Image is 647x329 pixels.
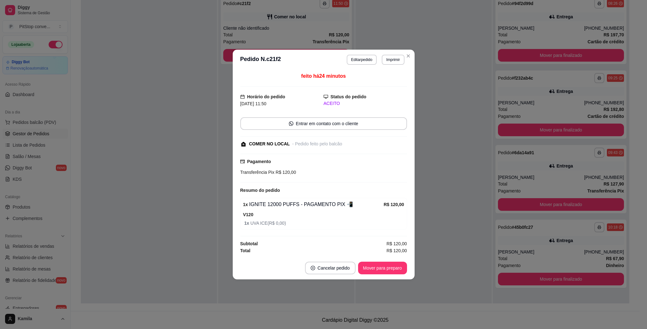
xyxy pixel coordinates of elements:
strong: Pagamento [247,159,271,164]
strong: Subtotal [240,241,258,246]
span: close-circle [311,266,315,270]
span: calendar [240,94,245,99]
div: ACEITO [324,100,407,107]
span: R$ 120,00 [386,247,407,254]
span: R$ 120,00 [386,240,407,247]
strong: 1 x [244,221,250,226]
strong: 1 x [243,202,248,207]
strong: Status do pedido [331,94,367,99]
strong: R$ 120,00 [384,202,404,207]
h3: Pedido N. c21f2 [240,55,281,65]
strong: V120 [243,212,254,217]
span: whats-app [289,121,293,126]
button: whats-appEntrar em contato com o cliente [240,117,407,130]
button: Editarpedido [347,55,377,65]
button: close-circleCancelar pedido [305,262,356,274]
span: UVA ICE ( R$ 0,00 ) [244,220,404,227]
div: COMER NO LOCAL [249,141,290,147]
button: Imprimir [382,55,404,65]
span: desktop [324,94,328,99]
div: - Pedido feito pelo balcão [292,141,342,147]
span: feito há 24 minutos [301,73,346,79]
button: Close [403,51,413,61]
div: IGNITE 12000 PUFFS - PAGAMENTO PIX 📲 [243,201,384,208]
strong: Resumo do pedido [240,188,280,193]
strong: Horário do pedido [247,94,285,99]
span: [DATE] 11:50 [240,101,267,106]
button: Mover para preparo [358,262,407,274]
span: Transferência Pix [240,170,274,175]
span: credit-card [240,159,245,164]
span: R$ 120,00 [274,170,296,175]
strong: Total [240,248,250,253]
